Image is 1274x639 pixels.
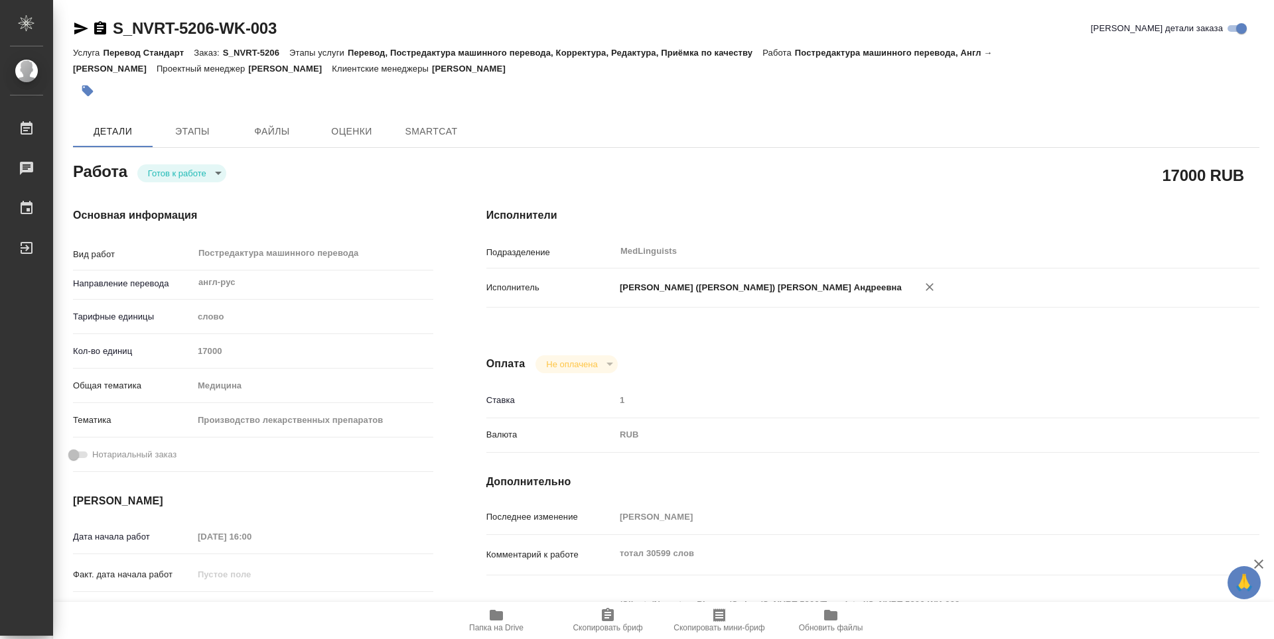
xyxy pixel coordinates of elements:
[1162,164,1244,186] h2: 17000 RUB
[73,248,193,261] p: Вид работ
[573,623,642,632] span: Скопировать бриф
[441,602,552,639] button: Папка на Drive
[673,623,764,632] span: Скопировать мини-бриф
[552,602,664,639] button: Скопировать бриф
[161,123,224,140] span: Этапы
[664,602,775,639] button: Скопировать мини-бриф
[248,64,332,74] p: [PERSON_NAME]
[486,599,615,612] p: Путь на drive
[348,48,762,58] p: Перевод, Постредактура машинного перевода, Корректура, Редактура, Приёмка по качеству
[1091,22,1223,35] span: [PERSON_NAME] детали заказа
[432,64,516,74] p: [PERSON_NAME]
[193,599,309,618] input: Пустое поле
[223,48,289,58] p: S_NVRT-5206
[486,394,615,407] p: Ставка
[320,123,384,140] span: Оценки
[103,48,194,58] p: Перевод Стандарт
[157,64,248,74] p: Проектный менеджер
[615,507,1195,526] input: Пустое поле
[486,281,615,294] p: Исполнитель
[92,21,108,36] button: Скопировать ссылку
[469,623,524,632] span: Папка на Drive
[915,272,944,302] button: Удалить исполнителя
[73,414,193,427] p: Тематика
[73,568,193,581] p: Факт. дата начала работ
[486,246,615,259] p: Подразделение
[73,530,193,544] p: Дата начала работ
[615,390,1195,410] input: Пустое поле
[81,123,145,140] span: Детали
[486,207,1259,223] h4: Исполнители
[399,123,463,140] span: SmartCat
[73,48,103,58] p: Услуга
[486,428,615,441] p: Валюта
[486,474,1259,490] h4: Дополнительно
[113,19,277,37] a: S_NVRT-5206-WK-003
[193,306,433,328] div: слово
[73,207,433,223] h4: Основная информация
[486,548,615,561] p: Комментарий к работе
[144,168,210,179] button: Готов к работе
[73,379,193,392] p: Общая тематика
[193,527,309,546] input: Пустое поле
[92,448,177,461] span: Нотариальный заказ
[1228,566,1261,599] button: 🙏
[73,21,89,36] button: Скопировать ссылку для ЯМессенджера
[486,510,615,524] p: Последнее изменение
[193,341,433,361] input: Пустое поле
[775,602,886,639] button: Обновить файлы
[615,593,1195,616] textarea: /Clients/Novartos_Pharma/Orders/S_NVRT-5206/Translated/S_NVRT-5206-WK-003
[1233,569,1255,597] span: 🙏
[615,424,1195,446] div: RUB
[289,48,348,58] p: Этапы услуги
[73,158,127,182] h2: Работа
[193,565,309,584] input: Пустое поле
[193,409,433,432] div: Производство лекарственных препаратов
[762,48,795,58] p: Работа
[332,64,432,74] p: Клиентские менеджеры
[194,48,222,58] p: Заказ:
[535,355,617,373] div: Готов к работе
[73,345,193,358] p: Кол-во единиц
[73,277,193,290] p: Направление перевода
[615,542,1195,565] textarea: тотал 30599 слов
[240,123,304,140] span: Файлы
[73,493,433,509] h4: [PERSON_NAME]
[799,623,863,632] span: Обновить файлы
[486,356,526,372] h4: Оплата
[73,76,102,105] button: Добавить тэг
[542,359,601,370] button: Не оплачена
[193,375,433,397] div: Медицина
[615,281,902,294] p: [PERSON_NAME] ([PERSON_NAME]) [PERSON_NAME] Андреевна
[73,310,193,323] p: Тарифные единицы
[137,164,226,182] div: Готов к работе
